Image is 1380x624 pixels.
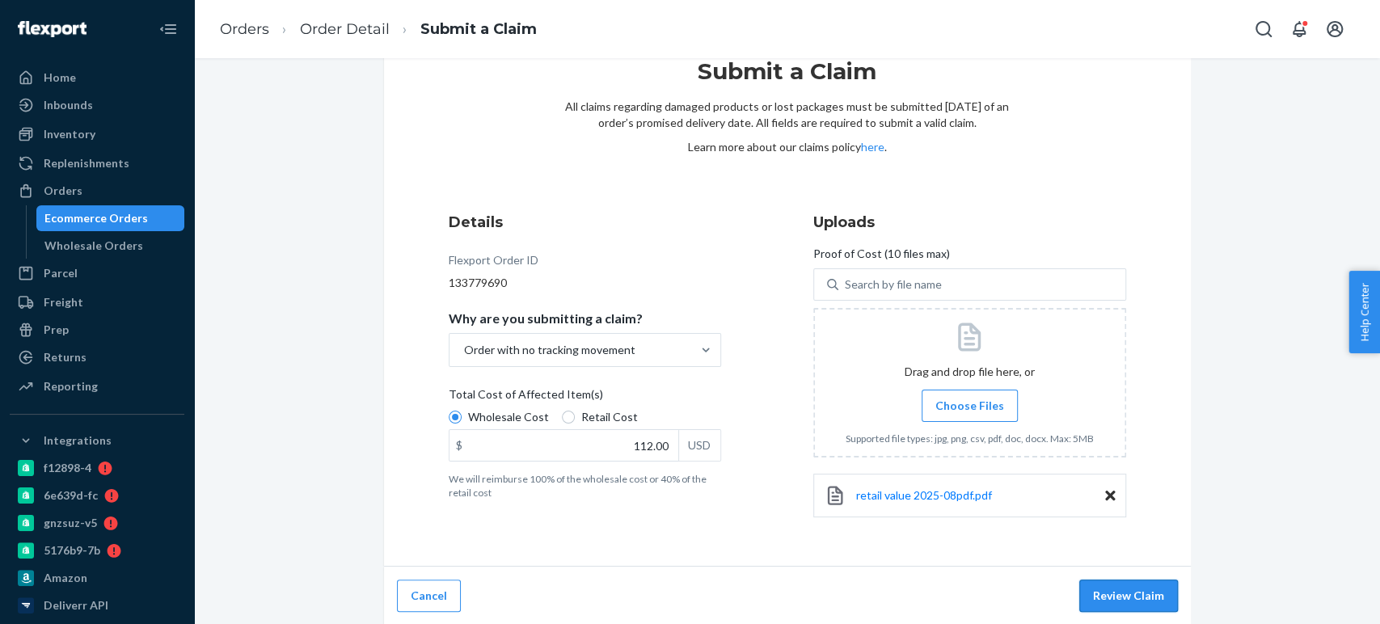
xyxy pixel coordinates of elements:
[44,597,108,613] div: Deliverr API
[397,580,461,612] button: Cancel
[813,246,950,268] span: Proof of Cost (10 files max)
[44,378,98,394] div: Reporting
[856,487,992,504] a: retail value 2025-08pdf.pdf
[44,238,143,254] div: Wholesale Orders
[10,510,184,536] a: gnzsuz-v5
[1079,580,1178,612] button: Review Claim
[44,210,148,226] div: Ecommerce Orders
[10,538,184,563] a: 5176b9-7b
[678,430,720,461] div: USD
[813,212,1126,233] h3: Uploads
[207,6,550,53] ol: breadcrumbs
[10,92,184,118] a: Inbounds
[10,289,184,315] a: Freight
[44,570,87,586] div: Amazon
[449,386,603,409] span: Total Cost of Affected Item(s)
[468,409,549,425] span: Wholesale Cost
[449,430,469,461] div: $
[10,483,184,508] a: 6e639d-fc
[562,411,575,424] input: Retail Cost
[300,20,390,38] a: Order Detail
[44,460,91,476] div: f12898-4
[10,65,184,91] a: Home
[449,212,721,233] h3: Details
[845,276,942,293] div: Search by file name
[449,472,721,500] p: We will reimburse 100% of the wholesale cost or 40% of the retail cost
[44,126,95,142] div: Inventory
[10,428,184,453] button: Integrations
[18,21,87,37] img: Flexport logo
[935,398,1004,414] span: Choose Files
[581,409,638,425] span: Retail Cost
[420,20,537,38] a: Submit a Claim
[44,294,83,310] div: Freight
[10,592,184,618] a: Deliverr API
[464,342,635,358] div: Order with no tracking movement
[44,322,69,338] div: Prep
[565,99,1010,131] p: All claims regarding damaged products or lost packages must be submitted [DATE] of an order’s pro...
[565,57,1010,99] h1: Submit a Claim
[44,349,87,365] div: Returns
[10,565,184,591] a: Amazon
[220,20,269,38] a: Orders
[44,487,98,504] div: 6e639d-fc
[44,265,78,281] div: Parcel
[44,183,82,199] div: Orders
[10,317,184,343] a: Prep
[10,455,184,481] a: f12898-4
[44,432,112,449] div: Integrations
[44,515,97,531] div: gnzsuz-v5
[1319,13,1351,45] button: Open account menu
[44,97,93,113] div: Inbounds
[44,70,76,86] div: Home
[856,488,992,502] span: retail value 2025-08pdf.pdf
[449,430,678,461] input: $USD
[36,205,185,231] a: Ecommerce Orders
[449,275,721,291] div: 133779690
[152,13,184,45] button: Close Navigation
[10,260,184,286] a: Parcel
[1247,13,1280,45] button: Open Search Box
[10,373,184,399] a: Reporting
[449,310,643,327] p: Why are you submitting a claim?
[861,140,884,154] a: here
[565,139,1010,155] p: Learn more about our claims policy .
[10,150,184,176] a: Replenishments
[1348,271,1380,353] button: Help Center
[449,411,462,424] input: Wholesale Cost
[44,155,129,171] div: Replenishments
[10,121,184,147] a: Inventory
[449,252,538,275] div: Flexport Order ID
[1283,13,1315,45] button: Open notifications
[44,542,100,559] div: 5176b9-7b
[10,178,184,204] a: Orders
[36,233,185,259] a: Wholesale Orders
[10,344,184,370] a: Returns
